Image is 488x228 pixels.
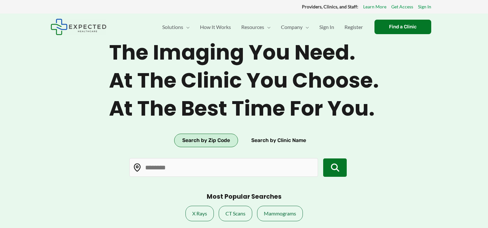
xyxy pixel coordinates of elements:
[302,4,358,9] strong: Providers, Clinics, and Staff:
[109,96,379,121] span: At the best time for you.
[109,40,379,65] span: The imaging you need.
[195,16,236,38] a: How It Works
[418,3,431,11] a: Sign In
[157,16,368,38] nav: Primary Site Navigation
[200,16,231,38] span: How It Works
[339,16,368,38] a: Register
[109,68,379,93] span: At the clinic you choose.
[243,134,314,147] button: Search by Clinic Name
[276,16,314,38] a: CompanyMenu Toggle
[391,3,413,11] a: Get Access
[344,16,363,38] span: Register
[264,16,271,38] span: Menu Toggle
[207,193,282,201] h3: Most Popular Searches
[257,206,303,221] a: Mammograms
[219,206,252,221] a: CT Scans
[303,16,309,38] span: Menu Toggle
[183,16,190,38] span: Menu Toggle
[281,16,303,38] span: Company
[314,16,339,38] a: Sign In
[319,16,334,38] span: Sign In
[133,164,142,172] img: Location pin
[174,134,238,147] button: Search by Zip Code
[157,16,195,38] a: SolutionsMenu Toggle
[162,16,183,38] span: Solutions
[51,19,106,35] img: Expected Healthcare Logo - side, dark font, small
[374,20,431,34] a: Find a Clinic
[236,16,276,38] a: ResourcesMenu Toggle
[241,16,264,38] span: Resources
[185,206,214,221] a: X Rays
[363,3,386,11] a: Learn More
